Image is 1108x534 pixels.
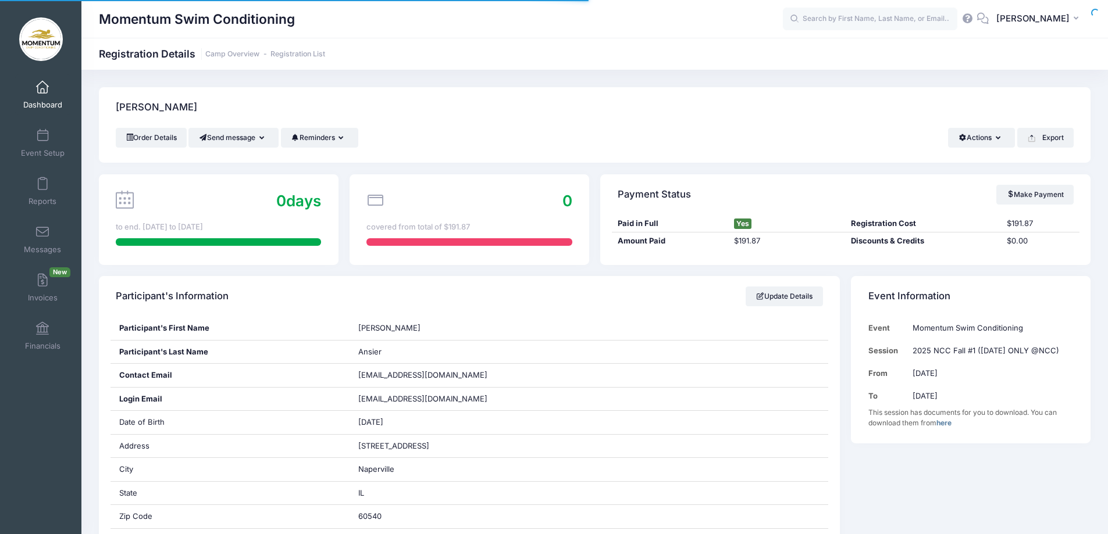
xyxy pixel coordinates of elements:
[99,6,295,33] h1: Momentum Swim Conditioning
[111,341,350,364] div: Participant's Last Name
[116,91,197,124] h4: [PERSON_NAME]
[111,364,350,387] div: Contact Email
[111,317,350,340] div: Participant's First Name
[989,6,1091,33] button: [PERSON_NAME]
[28,196,56,206] span: Reports
[111,435,350,458] div: Address
[907,362,1074,385] td: [DATE]
[868,362,907,385] td: From
[1002,235,1080,247] div: $0.00
[562,192,572,210] span: 0
[19,17,63,61] img: Momentum Swim Conditioning
[276,192,286,210] span: 0
[116,128,187,148] a: Order Details
[111,458,350,481] div: City
[948,128,1015,148] button: Actions
[111,388,350,411] div: Login Email
[25,341,60,351] span: Financials
[907,317,1074,339] td: Momentum Swim Conditioning
[612,218,729,230] div: Paid in Full
[868,407,1074,428] div: This session has documents for you to download. You can download them from
[1002,218,1080,230] div: $191.87
[612,235,729,247] div: Amount Paid
[49,267,70,277] span: New
[111,411,350,434] div: Date of Birth
[358,323,421,332] span: [PERSON_NAME]
[15,123,70,163] a: Event Setup
[746,286,823,306] a: Update Details
[936,418,952,427] a: here
[205,50,259,59] a: Camp Overview
[783,8,957,31] input: Search by First Name, Last Name, or Email...
[868,280,950,313] h4: Event Information
[366,221,572,233] div: covered from total of $191.87
[868,317,907,339] td: Event
[21,148,65,158] span: Event Setup
[358,417,383,427] span: [DATE]
[358,393,504,405] span: [EMAIL_ADDRESS][DOMAIN_NAME]
[618,178,691,211] h4: Payment Status
[24,245,61,255] span: Messages
[28,293,58,303] span: Invoices
[281,128,358,148] button: Reminders
[15,74,70,115] a: Dashboard
[358,464,394,474] span: Naperville
[116,221,321,233] div: to end. [DATE] to [DATE]
[15,267,70,308] a: InvoicesNew
[729,235,846,247] div: $191.87
[358,488,364,497] span: IL
[846,218,1002,230] div: Registration Cost
[868,385,907,407] td: To
[907,385,1074,407] td: [DATE]
[868,339,907,362] td: Session
[276,189,321,212] div: days
[188,128,279,148] button: Send message
[15,219,70,260] a: Messages
[358,347,382,356] span: Ansier
[15,316,70,356] a: Financials
[1017,128,1074,148] button: Export
[734,218,751,229] span: Yes
[358,441,429,450] span: [STREET_ADDRESS]
[116,280,229,313] h4: Participant's Information
[111,482,350,505] div: State
[358,511,382,521] span: 60540
[111,505,350,528] div: Zip Code
[270,50,325,59] a: Registration List
[99,48,325,60] h1: Registration Details
[907,339,1074,362] td: 2025 NCC Fall #1 ([DATE] ONLY @NCC)
[358,370,487,379] span: [EMAIL_ADDRESS][DOMAIN_NAME]
[996,185,1074,205] a: Make Payment
[23,100,62,110] span: Dashboard
[996,12,1070,25] span: [PERSON_NAME]
[15,171,70,212] a: Reports
[846,235,1002,247] div: Discounts & Credits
